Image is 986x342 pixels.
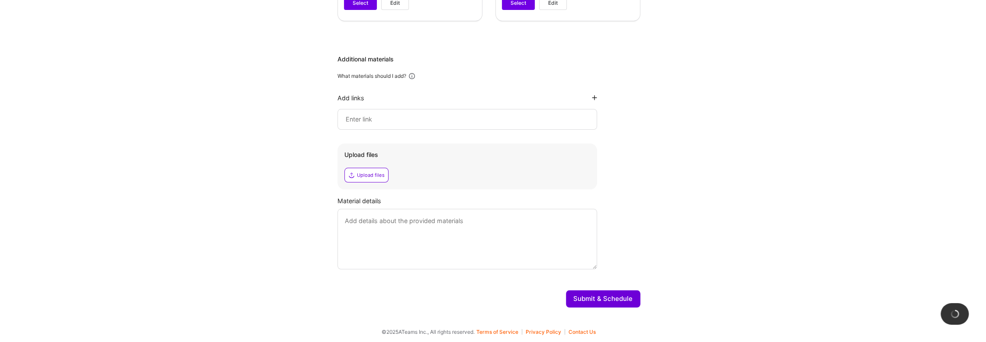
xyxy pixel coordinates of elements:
div: Add links [337,94,364,102]
div: What materials should I add? [337,73,406,80]
span: © 2025 ATeams Inc., All rights reserved. [382,327,475,336]
i: icon PlusBlackFlat [592,95,597,100]
button: Terms of Service [476,329,522,335]
button: Submit & Schedule [566,290,640,307]
img: loading [951,310,959,318]
div: Upload files [357,172,385,179]
div: Material details [337,196,640,205]
button: Contact Us [568,329,596,335]
div: Upload files [344,150,590,159]
input: Enter link [345,114,590,125]
div: Additional materials [337,55,640,64]
i: icon Info [408,72,416,80]
i: icon Upload2 [348,172,355,179]
button: Privacy Policy [526,329,565,335]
